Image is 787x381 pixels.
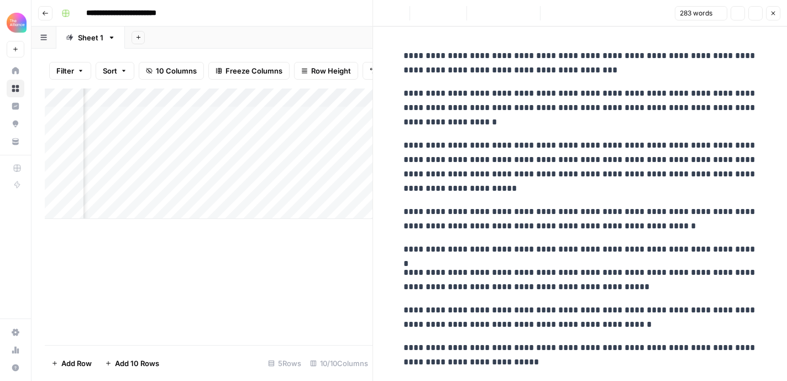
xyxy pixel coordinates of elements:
[225,65,282,76] span: Freeze Columns
[306,354,372,372] div: 10/10 Columns
[139,62,204,80] button: 10 Columns
[56,27,125,49] a: Sheet 1
[49,62,91,80] button: Filter
[208,62,290,80] button: Freeze Columns
[311,65,351,76] span: Row Height
[680,8,712,18] span: 283 words
[7,359,24,377] button: Help + Support
[61,358,92,369] span: Add Row
[7,341,24,359] a: Usage
[156,65,197,76] span: 10 Columns
[7,323,24,341] a: Settings
[264,354,306,372] div: 5 Rows
[7,133,24,150] a: Your Data
[7,80,24,97] a: Browse
[7,62,24,80] a: Home
[96,62,134,80] button: Sort
[56,65,74,76] span: Filter
[7,13,27,33] img: Alliance Logo
[103,65,117,76] span: Sort
[7,115,24,133] a: Opportunities
[98,354,166,372] button: Add 10 Rows
[294,62,358,80] button: Row Height
[78,32,103,43] div: Sheet 1
[115,358,159,369] span: Add 10 Rows
[675,6,727,20] button: 283 words
[7,97,24,115] a: Insights
[7,9,24,36] button: Workspace: Alliance
[45,354,98,372] button: Add Row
